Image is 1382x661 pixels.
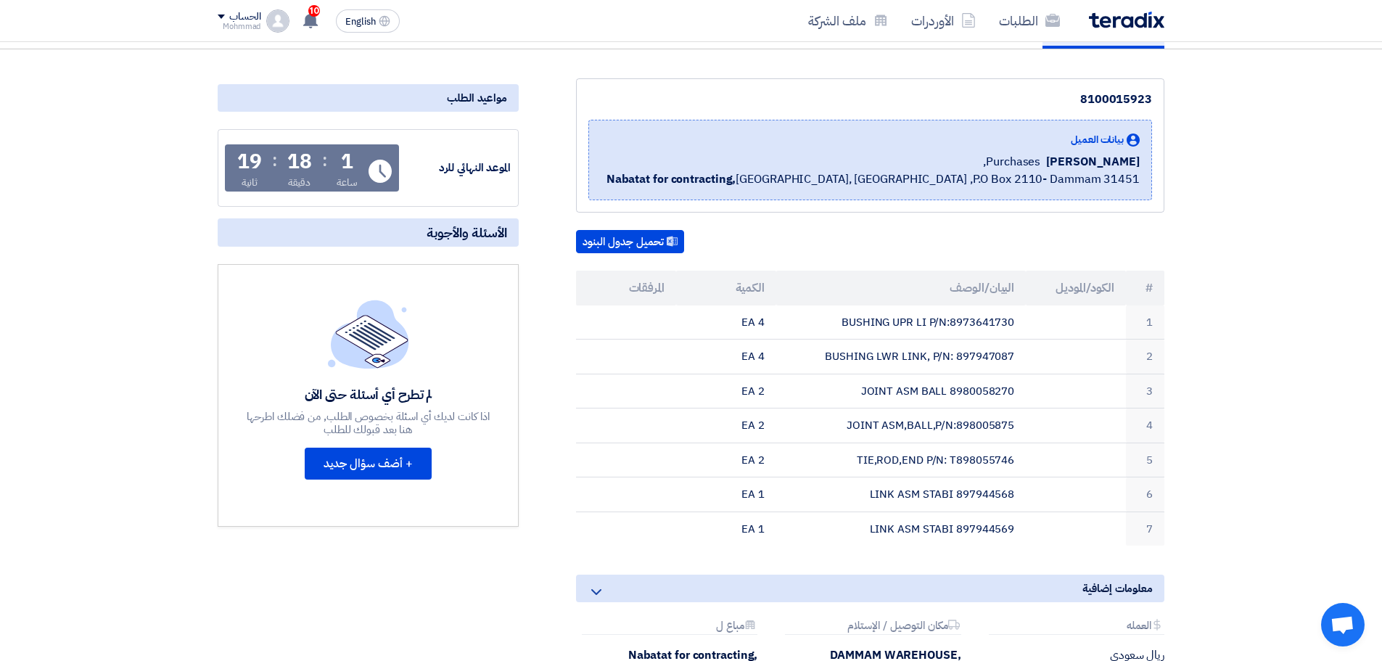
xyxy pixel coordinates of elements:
[272,147,277,173] div: :
[218,84,519,112] div: مواعيد الطلب
[676,271,776,305] th: الكمية
[776,374,1027,408] td: 8980058270 JOINT ASM BALL
[676,340,776,374] td: 4 EA
[582,620,757,635] div: مباع ل
[287,152,312,172] div: 18
[1071,132,1124,147] span: بيانات العميل
[676,305,776,340] td: 4 EA
[797,4,900,38] a: ملف الشركة
[676,443,776,477] td: 2 EA
[328,300,409,368] img: empty_state_list.svg
[245,386,492,403] div: لم تطرح أي أسئلة حتى الآن
[322,147,327,173] div: :
[676,512,776,546] td: 1 EA
[1126,408,1164,443] td: 4
[676,477,776,512] td: 1 EA
[576,230,684,253] button: تحميل جدول البنود
[305,448,432,480] button: + أضف سؤال جديد
[427,224,507,241] span: الأسئلة والأجوبة
[576,271,676,305] th: المرفقات
[606,171,736,188] b: Nabatat for contracting,
[776,271,1027,305] th: البيان/الوصف
[776,477,1027,512] td: 897944568 LINK ASM STABI
[1126,305,1164,340] td: 1
[402,160,511,176] div: الموعد النهائي للرد
[676,408,776,443] td: 2 EA
[1126,477,1164,512] td: 6
[1026,271,1126,305] th: الكود/الموديل
[776,340,1027,374] td: BUSHING LWR LINK, P/N: 897947087
[337,175,358,190] div: ساعة
[987,4,1072,38] a: الطلبات
[776,305,1027,340] td: BUSHING UPR LI P/N:8973641730
[1126,443,1164,477] td: 5
[245,410,492,436] div: اذا كانت لديك أي اسئلة بخصوص الطلب, من فضلك اطرحها هنا بعد قبولك للطلب
[588,91,1152,108] div: 8100015923
[1082,580,1153,596] span: معلومات إضافية
[1126,271,1164,305] th: #
[1046,153,1140,171] span: [PERSON_NAME]
[1126,512,1164,546] td: 7
[785,620,961,635] div: مكان التوصيل / الإستلام
[288,175,310,190] div: دقيقة
[776,512,1027,546] td: 897944569 LINK ASM STABI
[1126,374,1164,408] td: 3
[983,153,1040,171] span: Purchases,
[229,11,260,23] div: الحساب
[237,152,262,172] div: 19
[242,175,258,190] div: ثانية
[1089,12,1164,28] img: Teradix logo
[1321,603,1365,646] div: دردشة مفتوحة
[266,9,289,33] img: profile_test.png
[776,408,1027,443] td: JOINT ASM,BALL,P/N:898005875
[1126,340,1164,374] td: 2
[336,9,400,33] button: English
[676,374,776,408] td: 2 EA
[606,171,1140,188] span: [GEOGRAPHIC_DATA], [GEOGRAPHIC_DATA] ,P.O Box 2110- Dammam 31451
[776,443,1027,477] td: TIE,ROD,END P/N: T898055746
[341,152,353,172] div: 1
[989,620,1164,635] div: العمله
[345,17,376,27] span: English
[218,22,260,30] div: Mohmmad
[900,4,987,38] a: الأوردرات
[308,5,320,17] span: 10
